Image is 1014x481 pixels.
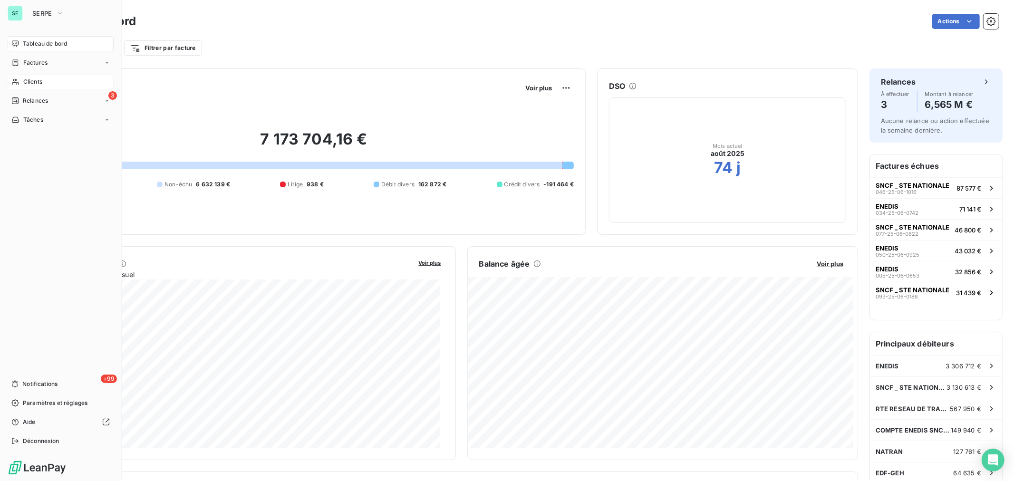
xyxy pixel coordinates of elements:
span: Débit divers [381,180,415,189]
h6: DSO [609,80,625,92]
a: Clients [8,74,114,89]
span: +99 [101,375,117,383]
span: Factures [23,58,48,67]
span: Montant à relancer [925,91,974,97]
h2: j [737,158,741,177]
span: Voir plus [525,84,552,92]
span: 32 856 € [955,268,981,276]
h2: 74 [714,158,733,177]
span: Chiffre d'affaires mensuel [54,269,412,279]
span: Aucune relance ou action effectuée la semaine dernière. [881,117,989,134]
span: 149 940 € [951,426,981,434]
span: Voir plus [419,260,441,266]
button: SNCF _ STE NATIONALE093-25-06-018831 439 € [870,282,1002,303]
a: Tableau de bord [8,36,114,51]
span: EDF-GEH [876,469,904,477]
h2: 7 173 704,16 € [54,130,574,158]
span: ENEDIS [876,265,898,273]
span: Non-échu [164,180,192,189]
div: Open Intercom Messenger [982,449,1004,471]
span: Relances [23,96,48,105]
a: Aide [8,414,114,430]
span: Clients [23,77,42,86]
a: Paramètres et réglages [8,395,114,411]
a: Factures [8,55,114,70]
span: août 2025 [711,149,744,158]
span: 3 130 613 € [946,384,981,391]
span: NATRAN [876,448,903,455]
span: 71 141 € [959,205,981,213]
span: RTE RESEAU DE TRANSPORT ELECTRICITE [876,405,950,413]
button: Voir plus [522,84,555,92]
span: SNCF _ STE NATIONALE [876,223,949,231]
span: 093-25-06-0188 [876,294,918,299]
span: 31 439 € [956,289,981,297]
span: 6 632 139 € [196,180,230,189]
a: 3Relances [8,93,114,108]
button: Filtrer par facture [124,40,202,56]
span: -191 464 € [543,180,574,189]
h6: Balance âgée [479,258,530,269]
span: ENEDIS [876,362,899,370]
span: Crédit divers [504,180,540,189]
div: SE [8,6,23,21]
span: 3 [108,91,117,100]
span: 938 € [307,180,324,189]
span: 127 761 € [954,448,981,455]
span: 162 872 € [418,180,446,189]
span: 077-25-06-0822 [876,231,918,237]
button: Voir plus [814,260,846,268]
span: 46 800 € [955,226,981,234]
a: Tâches [8,112,114,127]
button: ENEDIS034-25-06-074271 141 € [870,198,1002,219]
button: ENEDIS050-25-06-092543 032 € [870,240,1002,261]
span: 87 577 € [956,184,981,192]
span: 3 306 712 € [946,362,981,370]
span: Voir plus [817,260,843,268]
span: Déconnexion [23,437,59,445]
span: ENEDIS [876,202,898,210]
span: 43 032 € [955,247,981,255]
img: Logo LeanPay [8,460,67,475]
span: Mois actuel [713,143,743,149]
span: Litige [288,180,303,189]
button: SNCF _ STE NATIONALE077-25-06-082246 800 € [870,219,1002,240]
button: ENEDIS005-25-06-065332 856 € [870,261,1002,282]
span: Tableau de bord [23,39,67,48]
h4: 3 [881,97,909,112]
span: Paramètres et réglages [23,399,87,407]
span: 034-25-06-0742 [876,210,918,216]
span: SNCF _ STE NATIONALE [876,286,949,294]
span: 046-25-06-1016 [876,189,917,195]
span: 050-25-06-0925 [876,252,919,258]
span: SNCF _ STE NATIONALE [876,384,946,391]
span: Tâches [23,115,43,124]
button: SNCF _ STE NATIONALE046-25-06-101687 577 € [870,177,1002,198]
h6: Factures échues [870,154,1002,177]
span: ENEDIS [876,244,898,252]
button: Voir plus [416,258,444,267]
span: À effectuer [881,91,909,97]
span: Notifications [22,380,58,388]
span: 005-25-06-0653 [876,273,919,279]
h4: 6,565 M € [925,97,974,112]
span: SNCF _ STE NATIONALE [876,182,949,189]
h6: Relances [881,76,916,87]
button: Actions [932,14,980,29]
span: COMPTE ENEDIS SNCF PBLM OU RELANCE [876,426,951,434]
span: Aide [23,418,36,426]
span: 567 950 € [950,405,981,413]
span: 64 635 € [954,469,981,477]
span: SERPE [32,10,52,17]
h6: Principaux débiteurs [870,332,1002,355]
